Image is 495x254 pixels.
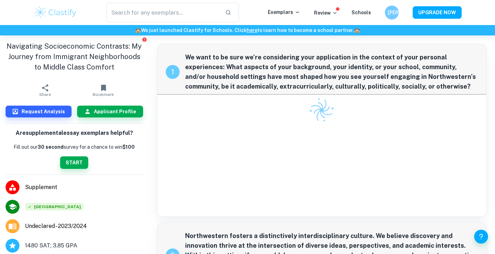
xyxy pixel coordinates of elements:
span: 1480 SAT; 3.85 GPA [25,241,77,250]
h6: Are supplemental essay exemplars helpful? [16,129,133,138]
h6: We just launched Clastify for Schools. Click to learn how to become a school partner. [1,26,494,34]
button: Share [16,81,74,100]
span: Supplement [25,183,143,191]
strong: $100 [122,144,135,150]
button: Bookmark [74,81,133,100]
span: Share [39,92,51,97]
h6: [PERSON_NAME] [388,9,396,16]
span: Bookmark [93,92,114,97]
a: Major and Application Year [25,222,92,230]
span: 🏫 [135,27,141,33]
span: [GEOGRAPHIC_DATA] [25,203,84,211]
span: 🏫 [354,27,360,33]
img: Clastify logo [34,6,78,19]
b: 30 second [38,144,64,150]
button: Applicant Profile [77,106,143,117]
h1: Navigating Socioeconomic Contrasts: My Journey from Immigrant Neighborhoods to Middle Class Comfort [6,41,143,72]
button: [PERSON_NAME] [385,6,399,19]
button: Help and Feedback [474,230,488,244]
div: Accepted: Northwestern University [25,203,84,211]
input: Search for any exemplars... [106,3,220,22]
button: Request Analysis [6,106,72,117]
a: Schools [352,10,371,15]
span: We want to be sure we’re considering your application in the context of your personal experiences... [185,52,478,91]
button: START [60,156,88,169]
h6: Applicant Profile [94,108,136,115]
a: here [247,27,257,33]
h6: Request Analysis [22,108,65,115]
p: Fill out our survey for a chance to win [14,143,135,151]
span: Undeclared - 2023/2024 [25,222,87,230]
img: Clastify logo [305,93,339,127]
button: Report issue [142,37,147,42]
button: UPGRADE NOW [413,6,462,19]
p: Review [314,9,338,17]
div: recipe [166,65,180,79]
p: Exemplars [268,8,300,16]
